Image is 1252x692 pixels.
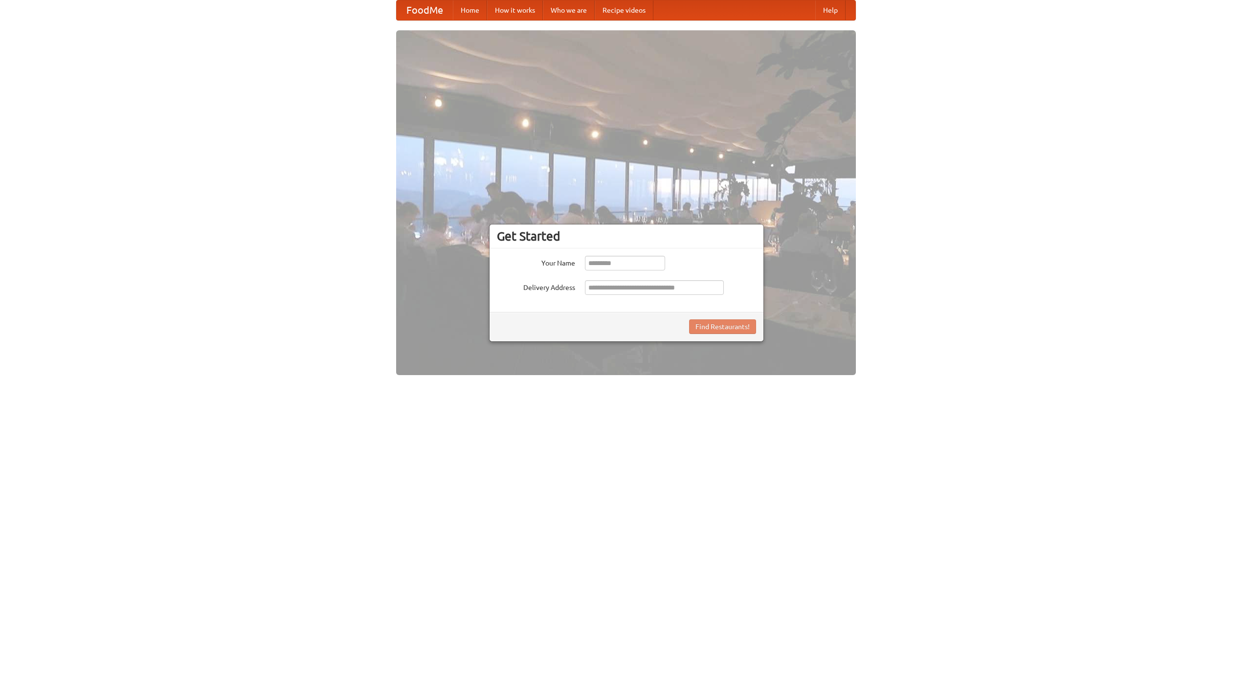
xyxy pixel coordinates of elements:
h3: Get Started [497,229,756,244]
label: Your Name [497,256,575,268]
a: FoodMe [397,0,453,20]
a: How it works [487,0,543,20]
button: Find Restaurants! [689,319,756,334]
a: Home [453,0,487,20]
a: Recipe videos [595,0,653,20]
a: Who we are [543,0,595,20]
a: Help [815,0,846,20]
label: Delivery Address [497,280,575,292]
